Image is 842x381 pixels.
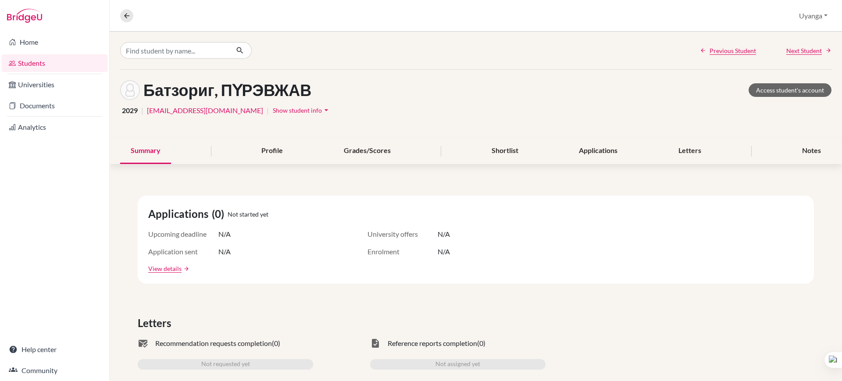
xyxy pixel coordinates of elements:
[148,246,218,257] span: Application sent
[792,138,831,164] div: Notes
[273,107,322,114] span: Show student info
[212,206,228,222] span: (0)
[333,138,401,164] div: Grades/Scores
[272,338,280,349] span: (0)
[367,246,438,257] span: Enrolment
[228,210,268,219] span: Not started yet
[148,229,218,239] span: Upcoming deadline
[148,264,182,273] a: View details
[2,33,107,51] a: Home
[2,54,107,72] a: Students
[141,105,143,116] span: |
[155,338,272,349] span: Recommendation requests completion
[435,359,480,370] span: Not assigned yet
[7,9,42,23] img: Bridge-U
[120,138,171,164] div: Summary
[148,206,212,222] span: Applications
[438,246,450,257] span: N/A
[370,338,381,349] span: task
[201,359,250,370] span: Not requested yet
[481,138,529,164] div: Shortlist
[388,338,477,349] span: Reference reports completion
[147,105,263,116] a: [EMAIL_ADDRESS][DOMAIN_NAME]
[322,106,331,114] i: arrow_drop_down
[182,266,189,272] a: arrow_forward
[138,315,175,331] span: Letters
[568,138,628,164] div: Applications
[120,80,140,100] img: ПҮРЭВЖАВ Батзориг's avatar
[2,76,107,93] a: Universities
[786,46,822,55] span: Next Student
[2,118,107,136] a: Analytics
[2,341,107,358] a: Help center
[267,105,269,116] span: |
[795,7,831,24] button: Uyanga
[138,338,148,349] span: mark_email_read
[143,81,311,100] h1: Батзориг, ПҮРЭВЖАВ
[367,229,438,239] span: University offers
[2,362,107,379] a: Community
[710,46,756,55] span: Previous Student
[749,83,831,97] a: Access student's account
[122,105,138,116] span: 2029
[251,138,293,164] div: Profile
[438,229,450,239] span: N/A
[272,103,331,117] button: Show student infoarrow_drop_down
[120,42,229,59] input: Find student by name...
[700,46,756,55] a: Previous Student
[218,229,231,239] span: N/A
[218,246,231,257] span: N/A
[477,338,485,349] span: (0)
[786,46,831,55] a: Next Student
[668,138,712,164] div: Letters
[2,97,107,114] a: Documents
